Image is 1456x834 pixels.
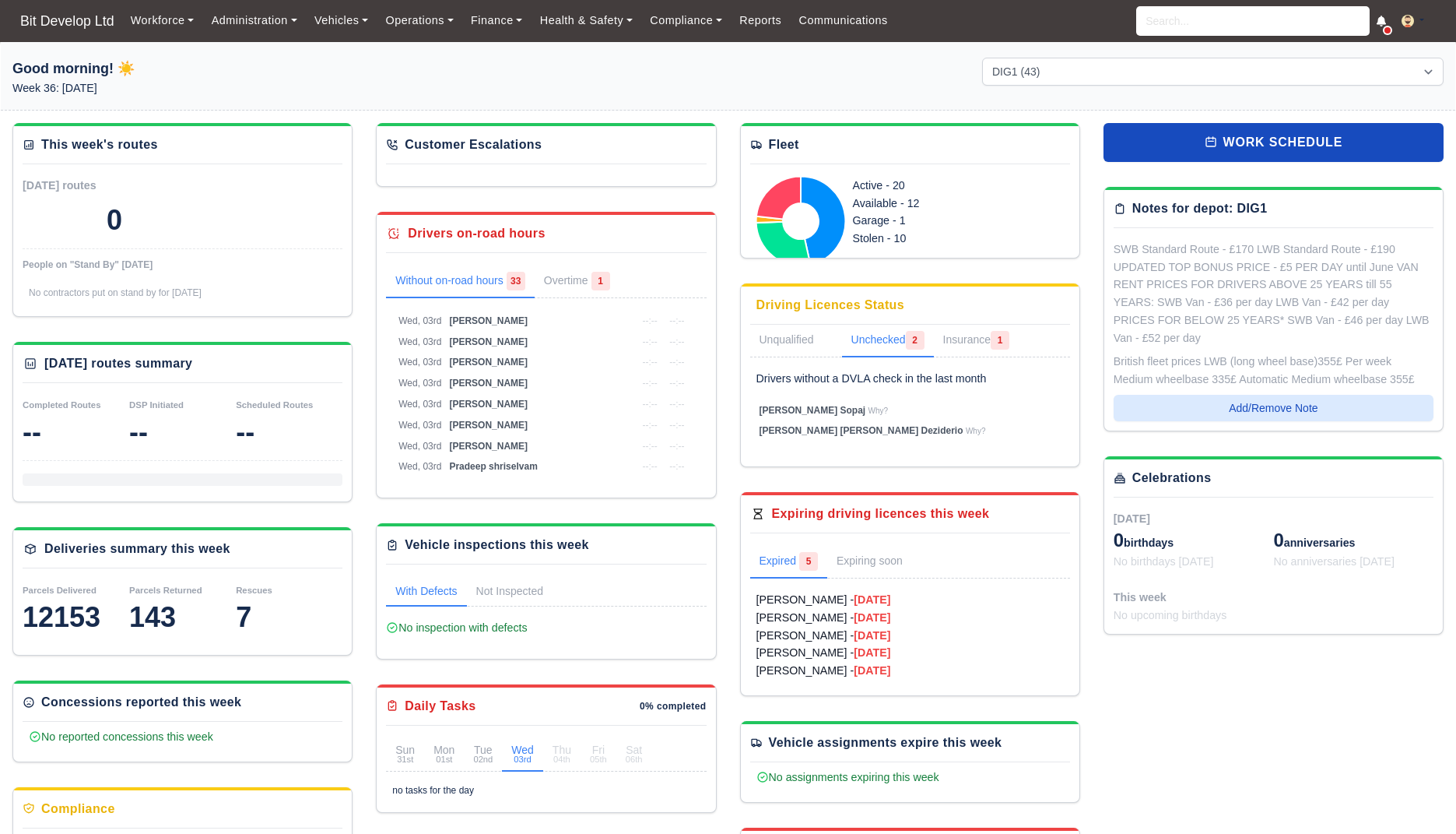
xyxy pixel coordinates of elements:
[433,744,454,764] div: Mon
[129,586,202,595] small: Parcels Returned
[756,627,1064,645] a: [PERSON_NAME] -[DATE]
[395,744,415,764] div: Sun
[398,357,441,368] span: Wed, 03rd
[756,609,1064,627] a: [PERSON_NAME] -[DATE]
[507,272,525,290] span: 33
[1114,512,1150,525] span: [DATE]
[398,441,441,452] span: Wed, 03rd
[449,461,537,472] span: Pradeep shriselvam
[236,586,272,595] small: Rescues
[29,730,213,743] span: No reported concessions this week
[966,427,986,435] span: Why?
[107,205,122,236] div: 0
[1378,759,1456,834] iframe: Chat Widget
[756,644,1064,662] a: [PERSON_NAME] -[DATE]
[640,700,707,713] div: 0% completed
[405,697,475,716] div: Daily Tasks
[23,586,96,595] small: Parcels Delivered
[449,441,528,452] span: [PERSON_NAME]
[642,461,657,472] span: --:--
[760,405,866,416] span: [PERSON_NAME] Sopaj
[473,755,493,764] small: 02nd
[433,755,454,764] small: 01st
[642,357,657,368] span: --:--
[398,461,441,472] span: Wed, 03rd
[12,58,474,79] h1: Good morning! ☀️
[669,461,684,472] span: --:--
[1136,6,1370,36] input: Search...
[626,744,643,764] div: Sat
[642,315,657,326] span: --:--
[853,195,1013,213] div: Available - 12
[842,325,934,357] a: Unchecked
[750,546,827,579] a: Expired
[827,546,934,579] a: Expiring soon
[756,296,905,315] div: Driving Licences Status
[23,602,129,633] div: 12153
[1132,199,1268,218] div: Notes for depot: DIG1
[467,577,553,607] a: Not Inspected
[669,399,684,410] span: --:--
[386,621,527,634] span: No inspection with defects
[790,5,896,36] a: Communications
[756,771,939,783] span: No assignments expiring this week
[769,734,1002,752] div: Vehicle assignments expire this week
[854,646,890,659] strong: [DATE]
[868,406,889,415] span: Why?
[934,325,1019,357] a: Insurance
[449,399,528,410] span: [PERSON_NAME]
[129,602,236,633] div: 143
[1273,530,1283,551] span: 0
[449,357,528,368] span: [PERSON_NAME]
[991,331,1009,350] span: 1
[29,287,202,298] span: No contractors put on stand by for [DATE]
[122,5,203,36] a: Workforce
[12,79,474,97] p: Week 36: [DATE]
[511,744,534,764] div: Wed
[1114,609,1227,621] span: No upcoming birthdays
[1114,591,1167,604] span: This week
[1114,528,1274,553] div: birthdays
[731,5,790,36] a: Reports
[398,399,441,410] span: Wed, 03rd
[392,784,700,797] div: no tasks for the day
[23,417,129,448] div: --
[1114,353,1433,389] div: British fleet prices LWB (long wheel base)355£ Per week Medium wheelbase 335£ Automatic Medium wh...
[642,420,657,431] span: --:--
[1114,395,1433,421] button: Add/Remove Note
[756,370,1064,388] p: Drivers without a DVLA check in the last month
[405,536,589,554] div: Vehicle inspections this week
[12,6,122,37] a: Bit Develop Ltd
[642,399,657,410] span: --:--
[12,5,122,37] span: Bit Develop Ltd
[669,336,684,347] span: --:--
[535,266,619,298] a: Overtime
[44,354,192,373] div: [DATE] routes summary
[23,259,342,271] div: People on "Stand By" [DATE]
[1103,123,1444,162] a: work schedule
[669,420,684,431] span: --:--
[23,177,183,195] div: [DATE] routes
[553,744,571,764] div: Thu
[449,336,528,347] span: [PERSON_NAME]
[386,577,466,607] a: With Defects
[1114,530,1124,551] span: 0
[853,177,1013,195] div: Active - 20
[642,441,657,452] span: --:--
[398,420,441,431] span: Wed, 03rd
[769,135,799,154] div: Fleet
[449,420,528,431] span: [PERSON_NAME]
[854,611,890,624] strong: [DATE]
[756,591,1064,609] a: [PERSON_NAME] -[DATE]
[473,744,493,764] div: Tue
[799,552,818,571] span: 5
[377,5,461,36] a: Operations
[236,417,342,448] div: --
[642,336,657,347] span: --:--
[590,744,607,764] div: Fri
[1132,469,1212,487] div: Celebrations
[760,425,963,436] span: [PERSON_NAME] [PERSON_NAME] Deziderio
[590,755,607,764] small: 05th
[750,325,842,357] a: Unqualified
[236,400,313,410] small: Scheduled Routes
